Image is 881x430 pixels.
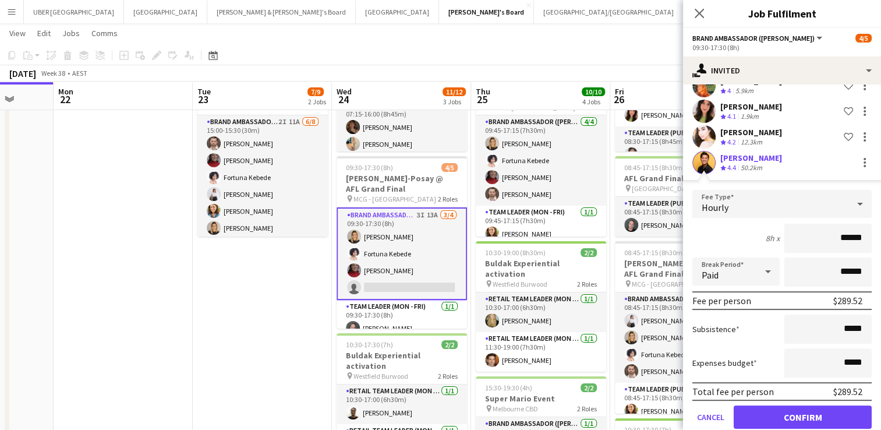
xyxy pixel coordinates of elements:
span: 08:45-17:15 (8h30m) [624,248,685,257]
h3: Buldak Experiential activation [476,258,606,279]
app-card-role: Team Leader (Mon - Fri)1/109:30-17:30 (8h)[PERSON_NAME] [337,300,467,340]
div: $289.52 [833,386,862,397]
h3: [PERSON_NAME]-Posay @ AFL Grand Final [337,173,467,194]
app-card-role: Brand Ambassador (Public Holiday)4/408:45-17:15 (8h30m)[PERSON_NAME][PERSON_NAME]Fortuna Kebede[P... [615,292,745,383]
label: Expenses budget [692,358,757,368]
button: UBER [GEOGRAPHIC_DATA] [24,1,124,23]
a: View [5,26,30,41]
span: Fri [615,86,624,97]
div: 12.3km [738,138,765,147]
span: Westfield Burwood [493,280,547,288]
span: 4/5 [855,34,872,43]
span: 2 Roles [577,404,597,413]
button: Brand Ambassador ([PERSON_NAME]) [692,34,824,43]
span: 10:30-17:30 (7h) [346,340,393,349]
span: Jobs [62,28,80,38]
div: 2 Jobs [308,97,326,106]
span: View [9,28,26,38]
span: Melbourne CBD [493,404,538,413]
div: Invited [683,57,881,84]
div: 8h x [766,233,780,244]
h3: AFL Grand Final [615,173,745,184]
button: [GEOGRAPHIC_DATA] [124,1,207,23]
span: 10/10 [582,87,605,96]
span: 2/2 [441,340,458,349]
span: 08:45-17:15 (8h30m) [624,163,685,172]
button: [GEOGRAPHIC_DATA] [356,1,439,23]
span: 11/12 [443,87,466,96]
span: 26 [613,93,624,106]
button: Confirm [734,406,872,429]
app-job-card: 10:30-19:00 (8h30m)2/2Buldak Experiential activation Westfield Burwood2 RolesRETAIL Team Leader (... [476,241,606,372]
span: 2 Roles [438,372,458,380]
label: Subsistence [692,324,740,334]
span: Brand Ambassador (Mon - Fri) [692,34,815,43]
span: 2/2 [581,248,597,257]
span: 22 [56,93,73,106]
span: 2/2 [581,383,597,392]
span: Wed [337,86,352,97]
div: [PERSON_NAME] [720,127,782,138]
h3: Buldak Experiential activation [337,350,467,371]
span: 2 Roles [438,195,458,203]
button: Cancel [692,406,729,429]
app-job-card: 08:45-17:15 (8h30m)5/5[PERSON_NAME]-Posay @ AFL Grand Final MCG - [GEOGRAPHIC_DATA]2 RolesBrand A... [615,241,745,414]
app-job-card: 15:00-15:30 (30m)6/8[PERSON_NAME] Posay online training Online1 RoleBrand Ambassador ([PERSON_NAM... [197,64,328,237]
div: 3 Jobs [443,97,465,106]
button: [PERSON_NAME] & [PERSON_NAME]'s Board [207,1,356,23]
div: Fee per person [692,295,751,306]
span: Week 38 [38,69,68,77]
button: [GEOGRAPHIC_DATA]/[GEOGRAPHIC_DATA] [534,1,684,23]
div: 50.2km [738,163,765,173]
span: Comms [91,28,118,38]
app-card-role: Brand Ambassador ([PERSON_NAME])2I11A6/815:00-15:30 (30m)[PERSON_NAME][PERSON_NAME]Fortuna Kebede... [197,115,328,273]
app-card-role: Team Leader (Public Holiday)1/108:30-17:15 (8h45m)[PERSON_NAME] [615,126,745,166]
span: Westfield Burwood [353,372,408,380]
span: MCG - [GEOGRAPHIC_DATA] [353,195,436,203]
div: 09:30-17:30 (8h) [692,43,872,52]
span: 4 [727,86,731,95]
span: Tue [197,86,211,97]
div: [DATE] [9,68,36,79]
app-card-role: RETAIL Team Leader (Mon - Fri)1/110:30-17:00 (6h30m)[PERSON_NAME] [476,292,606,332]
app-card-role: Team Leader (Public Holiday)1/108:45-17:15 (8h30m)[PERSON_NAME] [615,197,745,237]
a: Jobs [58,26,84,41]
span: [GEOGRAPHIC_DATA], [STREET_ADDRESS] [632,184,719,193]
h3: Super Mario Event [476,393,606,404]
button: [PERSON_NAME]'s Board [439,1,534,23]
app-job-card: 09:30-17:30 (8h)4/5[PERSON_NAME]-Posay @ AFL Grand Final MCG - [GEOGRAPHIC_DATA]2 RolesBrand Amba... [337,156,467,329]
div: [PERSON_NAME] [720,153,782,163]
span: Paid [702,269,719,281]
div: Total fee per person [692,386,774,397]
span: 09:30-17:30 (8h) [346,163,393,172]
app-card-role: Team Leader (Public Holiday)1/108:45-17:15 (8h30m)[PERSON_NAME] [615,383,745,422]
a: Comms [87,26,122,41]
app-card-role: Brand Ambassador ([PERSON_NAME])2/207:15-16:00 (8h45m)[PERSON_NAME][PERSON_NAME] [337,99,467,156]
span: 23 [196,93,211,106]
span: Hourly [702,202,728,213]
span: 4.4 [727,163,736,172]
span: 2 Roles [577,280,597,288]
app-job-card: 08:45-17:15 (8h30m)1/1AFL Grand Final [GEOGRAPHIC_DATA], [STREET_ADDRESS]1 RoleTeam Leader (Publi... [615,156,745,237]
div: 09:45-17:15 (7h30m)5/5[PERSON_NAME]-Posay @ AFL Grand Final MCG - [GEOGRAPHIC_DATA]2 RolesBrand A... [476,64,606,237]
div: $289.52 [833,295,862,306]
app-card-role: RETAIL Team Leader (Mon - Fri)1/111:30-19:00 (7h30m)[PERSON_NAME] [476,332,606,372]
span: Mon [58,86,73,97]
div: 5.9km [733,86,756,96]
app-card-role: RETAIL Team Leader (Mon - Fri)1/110:30-17:00 (6h30m)[PERSON_NAME] [337,385,467,424]
span: MCG - [GEOGRAPHIC_DATA] [632,280,714,288]
div: [PERSON_NAME] [720,101,782,112]
div: 1.9km [738,112,761,122]
span: 10:30-19:00 (8h30m) [485,248,546,257]
span: 4/5 [441,163,458,172]
div: 4 Jobs [582,97,604,106]
h3: Job Fulfilment [683,6,881,21]
span: 7/9 [307,87,324,96]
span: Thu [476,86,490,97]
app-card-role: Team Leader (Mon - Fri)1/109:45-17:15 (7h30m)[PERSON_NAME] [476,206,606,245]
